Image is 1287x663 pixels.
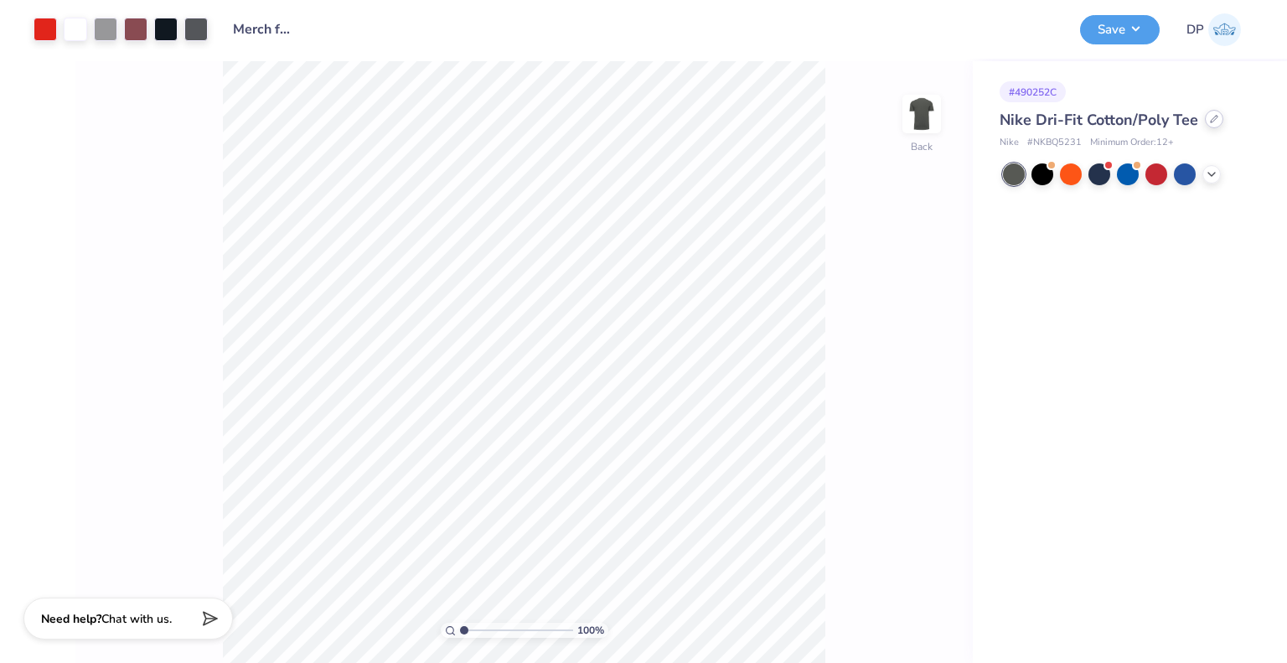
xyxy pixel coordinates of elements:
span: # NKBQ5231 [1027,136,1082,150]
a: DP [1186,13,1241,46]
strong: Need help? [41,611,101,627]
img: Back [905,97,938,131]
span: Nike [1000,136,1019,150]
div: # 490252C [1000,81,1066,102]
span: Chat with us. [101,611,172,627]
button: Save [1080,15,1160,44]
input: Untitled Design [220,13,302,46]
div: Back [911,139,933,154]
img: Deepanshu Pandey [1208,13,1241,46]
span: DP [1186,20,1204,39]
span: Nike Dri-Fit Cotton/Poly Tee [1000,110,1198,130]
span: 100 % [577,623,604,638]
span: Minimum Order: 12 + [1090,136,1174,150]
